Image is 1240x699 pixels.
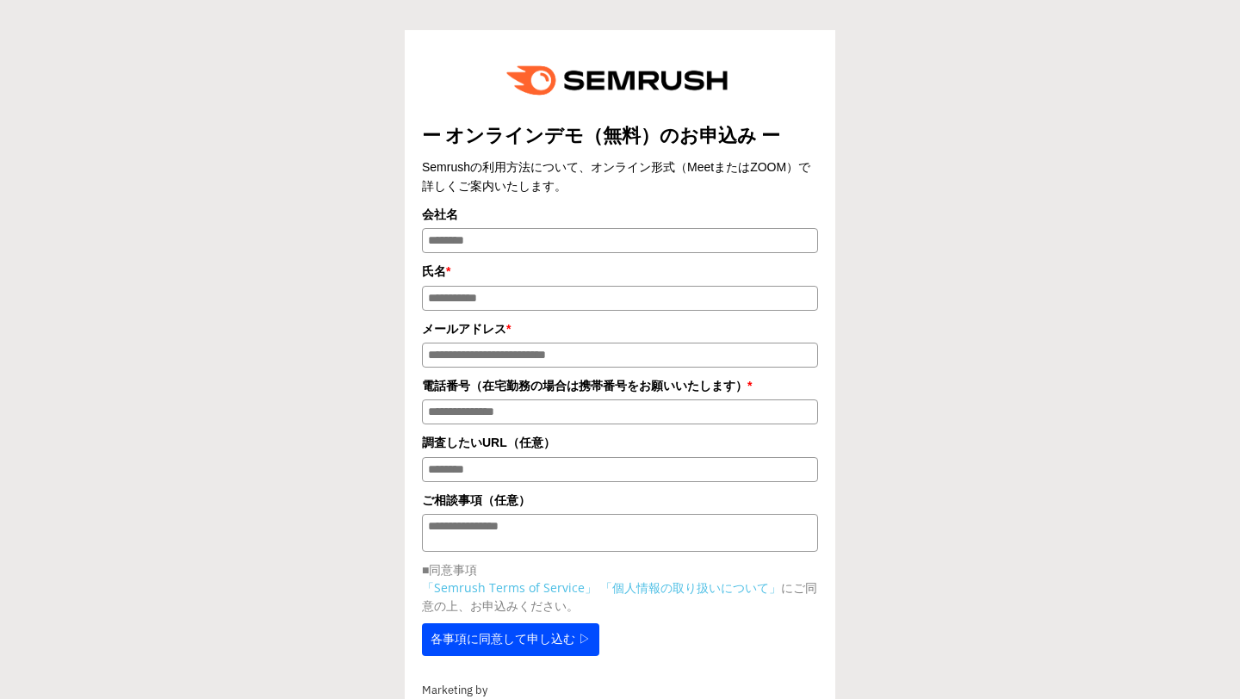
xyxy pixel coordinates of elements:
img: e6a379fe-ca9f-484e-8561-e79cf3a04b3f.png [494,47,746,114]
a: 「Semrush Terms of Service」 [422,579,597,596]
title: ー オンラインデモ（無料）のお申込み ー [422,122,818,149]
a: 「個人情報の取り扱いについて」 [600,579,781,596]
label: メールアドレス [422,319,818,338]
label: 調査したいURL（任意） [422,433,818,452]
label: 電話番号（在宅勤務の場合は携帯番号をお願いいたします） [422,376,818,395]
p: にご同意の上、お申込みください。 [422,578,818,615]
button: 各事項に同意して申し込む ▷ [422,623,599,656]
label: ご相談事項（任意） [422,491,818,510]
p: ■同意事項 [422,560,818,578]
label: 氏名 [422,262,818,281]
div: Semrushの利用方法について、オンライン形式（MeetまたはZOOM）で詳しくご案内いたします。 [422,158,818,196]
label: 会社名 [422,205,818,224]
